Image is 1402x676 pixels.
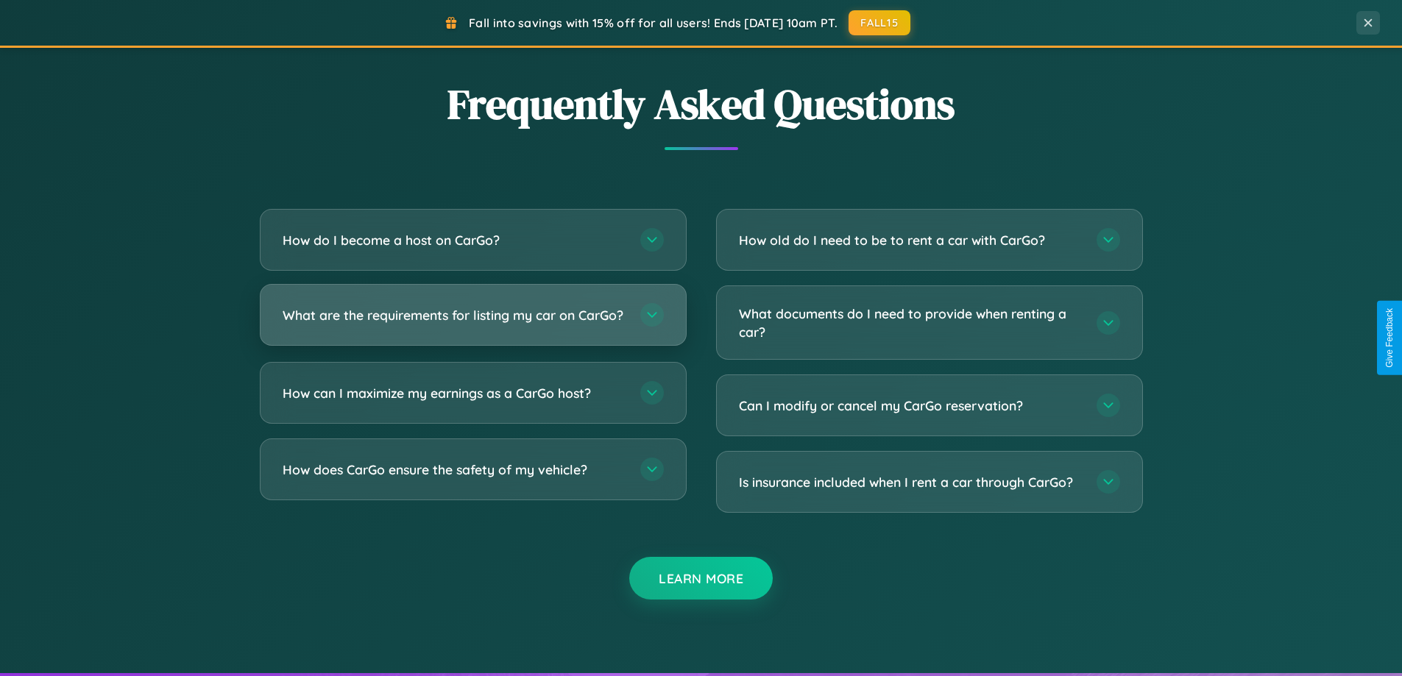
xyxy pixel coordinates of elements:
[1384,308,1395,368] div: Give Feedback
[469,15,838,30] span: Fall into savings with 15% off for all users! Ends [DATE] 10am PT.
[283,384,626,402] h3: How can I maximize my earnings as a CarGo host?
[283,306,626,324] h3: What are the requirements for listing my car on CarGo?
[283,460,626,479] h3: How does CarGo ensure the safety of my vehicle?
[849,10,910,35] button: FALL15
[739,305,1082,341] h3: What documents do I need to provide when renting a car?
[739,396,1082,415] h3: Can I modify or cancel my CarGo reservation?
[283,231,626,249] h3: How do I become a host on CarGo?
[739,231,1082,249] h3: How old do I need to be to rent a car with CarGo?
[739,473,1082,491] h3: Is insurance included when I rent a car through CarGo?
[629,557,773,599] button: Learn More
[260,76,1143,132] h2: Frequently Asked Questions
